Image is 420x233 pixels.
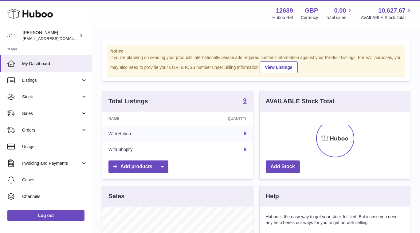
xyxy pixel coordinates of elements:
span: AVAILABLE Stock Total [361,15,413,21]
span: 0.00 [334,6,346,15]
span: Orders [22,127,81,133]
a: Add products [108,160,168,173]
h3: AVAILABLE Stock Total [266,97,334,105]
span: Cases [22,177,87,183]
h3: Help [266,192,279,200]
span: Channels [22,194,87,199]
div: [PERSON_NAME] [23,30,78,41]
span: Usage [22,144,87,150]
a: Add Stock [266,160,300,173]
strong: 12639 [276,6,293,15]
a: 9 [244,131,247,136]
a: 0.00 Total sales [326,6,353,21]
span: 10,627.67 [378,6,406,15]
span: [EMAIL_ADDRESS][DOMAIN_NAME] [23,36,90,41]
div: If you're planning on sending your products internationally please add required customs informati... [110,55,402,73]
div: Huboo Ref [273,15,293,21]
span: Total sales [326,15,353,21]
strong: 9 [243,97,246,104]
strong: GBP [305,6,318,15]
span: Stock [22,94,81,100]
span: Listings [22,77,81,83]
th: Quantity [183,112,253,126]
span: Sales [22,111,81,116]
strong: Notice [110,48,402,54]
td: With Huboo [102,126,183,142]
a: 9 [244,147,247,152]
a: 9 [243,97,246,105]
div: Currency [301,15,318,21]
a: 10,627.67 AVAILABLE Stock Total [361,6,413,21]
td: With Shopify [102,142,183,158]
a: Log out [7,210,84,221]
p: Huboo is the easy way to get your stock fulfilled. But incase you need any help here's our ways f... [266,214,404,226]
img: admin@skinchoice.com [7,31,17,40]
span: Invoicing and Payments [22,160,81,166]
th: Name [102,112,183,126]
h3: Total Listings [108,97,148,105]
span: My Dashboard [22,61,87,67]
h3: Sales [108,192,124,200]
a: View Listings [260,61,297,73]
